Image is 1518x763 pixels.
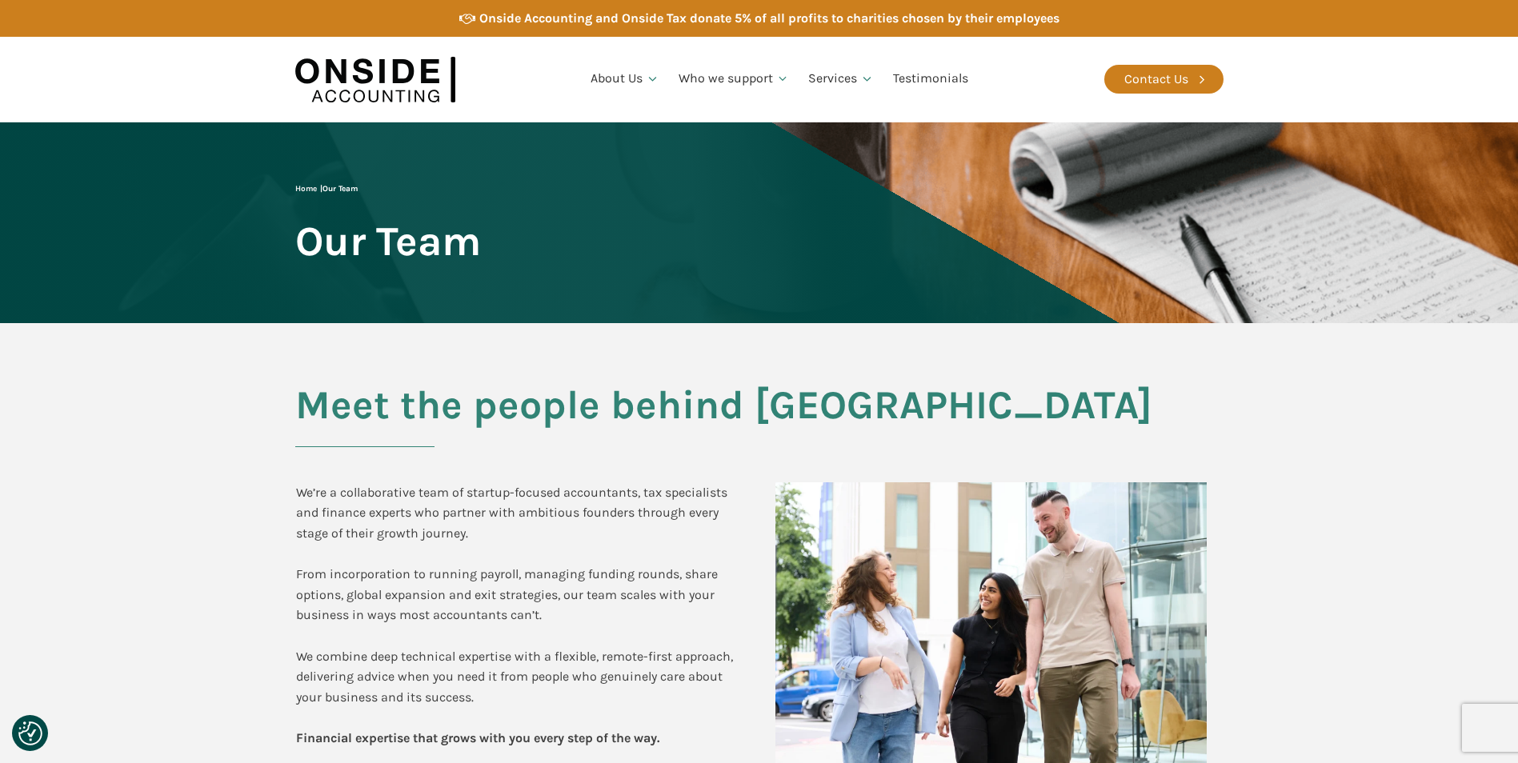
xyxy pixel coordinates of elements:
[669,52,799,106] a: Who we support
[295,49,455,110] img: Onside Accounting
[1124,69,1188,90] div: Contact Us
[295,184,317,194] a: Home
[581,52,669,106] a: About Us
[296,730,659,745] b: Financial expertise that grows with you every step of the way.
[295,184,358,194] span: |
[1104,65,1224,94] a: Contact Us
[295,383,1224,447] h2: Meet the people behind [GEOGRAPHIC_DATA]
[883,52,978,106] a: Testimonials
[18,721,42,745] button: Consent Preferences
[479,8,1059,29] div: Onside Accounting and Onside Tax donate 5% of all profits to charities chosen by their employees
[295,219,481,263] span: Our Team
[322,184,358,194] span: Our Team
[799,52,883,106] a: Services
[296,482,743,749] div: We’re a collaborative team of startup-focused accountants, tax specialists and finance experts wh...
[18,721,42,745] img: Revisit consent button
